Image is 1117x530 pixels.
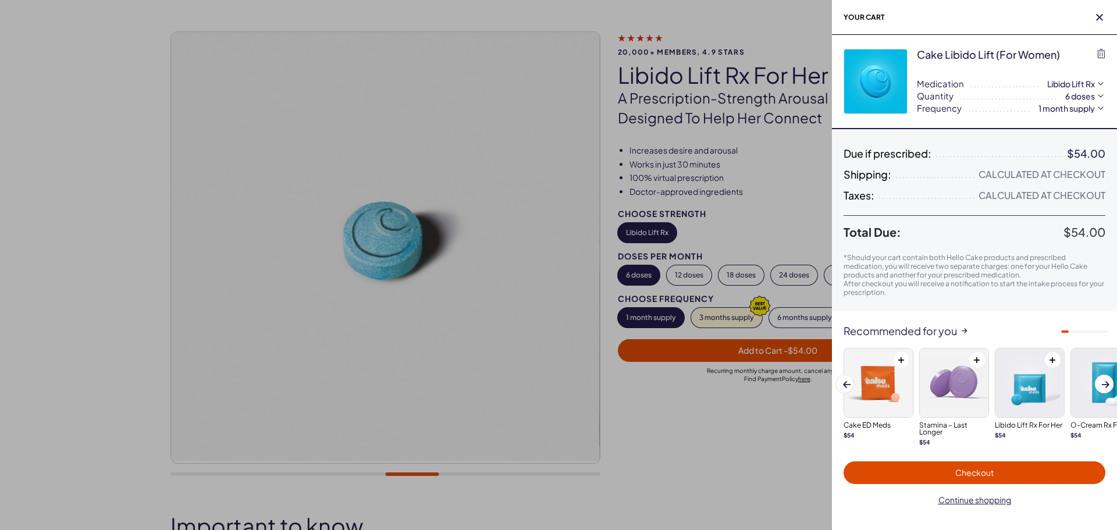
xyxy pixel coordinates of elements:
[917,102,962,114] span: Frequency
[844,461,1105,484] button: Checkout
[1067,148,1105,159] div: $54.00
[832,325,1117,337] div: Recommended for you
[979,169,1105,180] div: Calculated at Checkout
[1063,225,1105,239] span: $54.00
[995,348,1065,439] a: Libido Lift Rx For HerLibido Lift Rx For Her$54
[917,90,954,102] span: Quantity
[917,47,1060,62] div: Cake Libido Lift (for Women)
[844,489,1105,511] button: Continue shopping
[844,148,931,159] span: Due if prescribed:
[844,49,907,113] img: p3ZtQTX4dfw0aP9sqBphP7GDoJYYEv1Qyfw0SU36.webp
[844,169,891,180] span: Shipping:
[844,432,855,439] strong: $ 54
[995,422,1065,429] h3: Libido Lift Rx For Her
[979,190,1105,201] div: Calculated at Checkout
[1070,432,1082,439] strong: $ 54
[919,348,989,446] a: Stamina – Last LongerStamina – Last Longer$54
[917,77,964,90] span: Medication
[955,467,994,478] span: Checkout
[919,422,989,436] h3: Stamina – Last Longer
[844,279,1104,297] span: After checkout you will receive a notification to start the intake process for your prescription.
[844,253,1105,279] p: *Should your cart contain both Hello Cake products and prescribed medication, you will receive tw...
[844,225,1063,239] span: Total Due:
[844,348,913,439] a: Cake ED MedsCake ED Meds$54
[844,348,913,417] img: Cake ED Meds
[995,432,1006,439] strong: $ 54
[844,190,874,201] span: Taxes:
[920,348,988,417] img: Stamina – Last Longer
[995,348,1064,417] img: Libido Lift Rx For Her
[919,439,930,446] strong: $ 54
[938,495,1011,505] span: Continue shopping
[844,422,913,429] h3: Cake ED Meds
